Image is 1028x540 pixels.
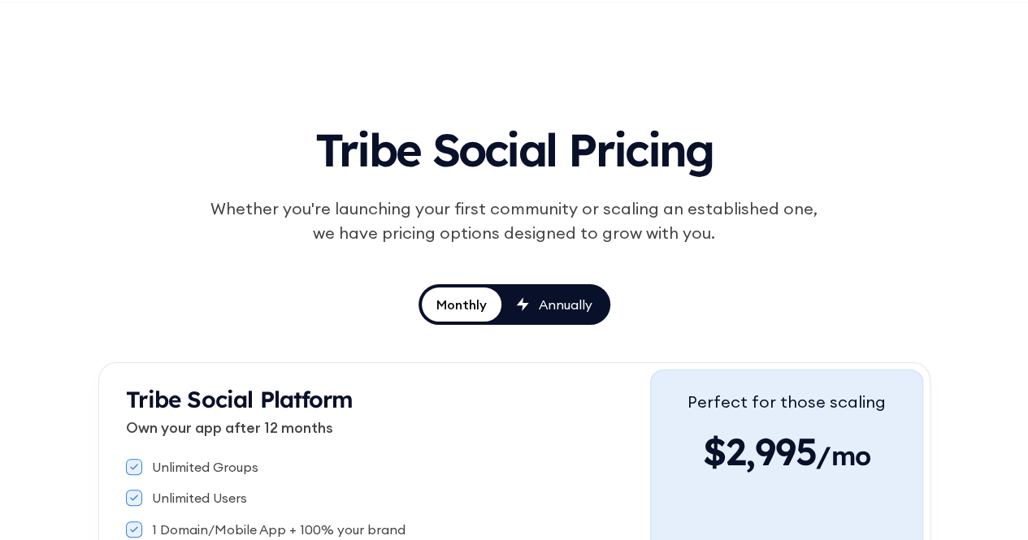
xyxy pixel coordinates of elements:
strong: Tribe Social Platform [126,385,353,413]
div: Whether you're launching your first community or scaling an established one, we have pricing opti... [202,197,826,245]
div: $2,995 [688,427,886,476]
p: Own your app after 12 months [126,417,650,438]
div: 1 Domain/Mobile App + 100% your brand [152,521,406,538]
div: Perfect for those scaling [688,390,886,414]
div: Unlimited Groups [152,458,258,476]
span: /mo [816,439,870,480]
div: Monthly [436,296,487,313]
div: Unlimited Users [152,489,247,507]
div: Annually [539,296,592,313]
h1: Tribe Social Pricing [137,109,891,184]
